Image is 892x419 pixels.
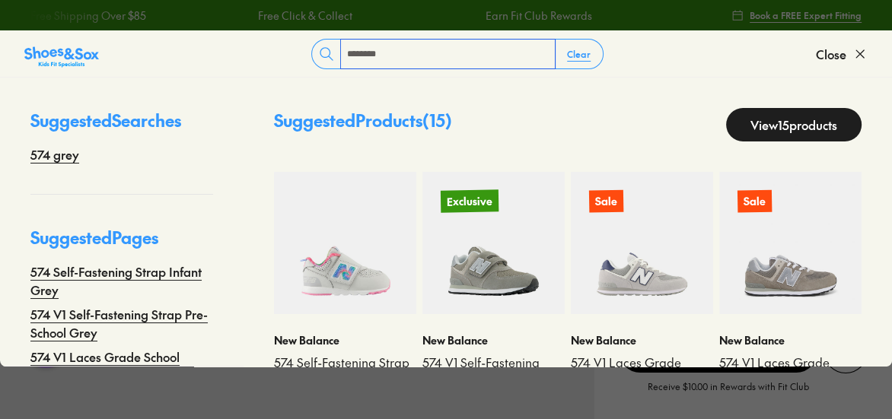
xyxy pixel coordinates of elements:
a: 574 grey [30,145,79,163]
a: Shoes &amp; Sox [24,42,99,66]
button: Open gorgias live chat [8,5,53,51]
p: Exclusive [440,189,499,214]
img: SNS_Logo_Responsive.svg [24,45,99,69]
a: Exclusive [422,172,565,314]
p: Sale [589,190,623,213]
a: 574 V1 Laces Grade School [719,354,862,388]
a: 574 V1 Self-Fastening Strap Pre-School Grey [30,305,213,341]
p: Suggested Products [274,108,452,141]
p: New Balance [571,332,713,348]
a: Free Click & Collect [256,8,351,24]
p: New Balance [274,332,416,348]
a: Free Shipping Over $85 [29,8,145,24]
a: View15products [726,108,862,141]
button: Clear [555,40,603,68]
a: 574 V1 Self-Fastening Strap Pre-School [422,354,565,388]
a: 574 V1 Laces Grade School [GEOGRAPHIC_DATA] [30,348,213,384]
a: 574 Self-Fastening Strap Infant Grey [30,262,213,299]
a: Earn Fit Club Rewards [484,8,591,24]
a: 574 Self-Fastening Strap Infant [274,354,416,388]
span: Book a FREE Expert Fitting [750,8,862,22]
p: Suggested Pages [30,225,213,262]
p: Receive $10.00 in Rewards with Fit Club [648,379,809,407]
p: Sale [737,190,772,213]
p: New Balance [719,332,862,348]
button: Close [816,37,868,71]
span: Close [816,45,846,63]
p: New Balance [422,332,565,348]
a: Sale [571,172,713,314]
a: 574 V1 Laces Grade School [571,354,713,388]
a: Sale [719,172,862,314]
a: Book a FREE Expert Fitting [731,2,862,29]
span: ( 15 ) [422,109,452,132]
p: Suggested Searches [30,108,213,145]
